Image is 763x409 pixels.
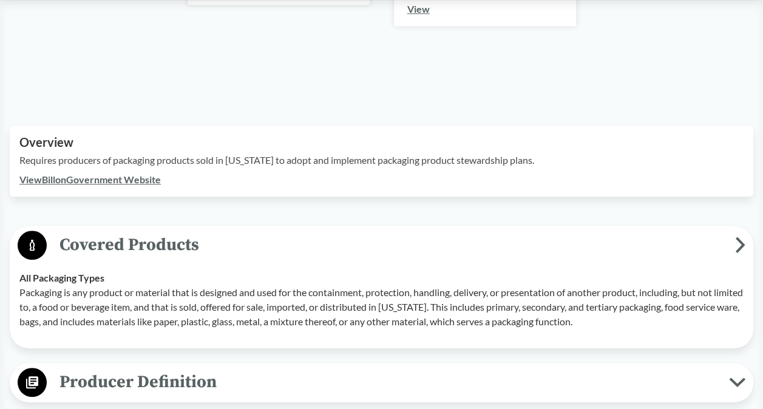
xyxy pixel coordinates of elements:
[14,230,749,261] button: Covered Products
[14,367,749,398] button: Producer Definition
[47,231,735,259] span: Covered Products
[19,174,161,185] a: ViewBillonGovernment Website
[19,285,744,329] p: Packaging is any product or material that is designed and used for the containment, protection, h...
[19,272,104,283] strong: All Packaging Types
[47,368,729,396] span: Producer Definition
[19,153,744,167] p: Requires producers of packaging products sold in [US_STATE] to adopt and implement packaging prod...
[19,135,744,149] h2: Overview
[407,3,430,15] a: View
